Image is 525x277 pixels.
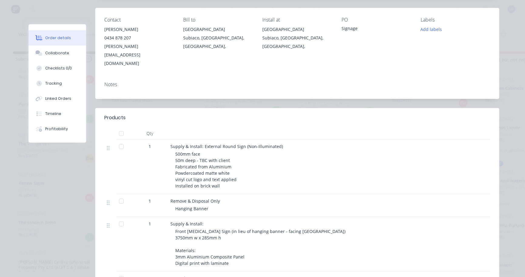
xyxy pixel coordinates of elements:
span: 1 [149,143,151,150]
div: Timeline [45,111,61,117]
div: Notes [104,82,490,87]
div: Order details [45,35,71,41]
div: [GEOGRAPHIC_DATA]Subiaco, [GEOGRAPHIC_DATA], [GEOGRAPHIC_DATA], [183,25,253,51]
button: Tracking [29,76,86,91]
div: [GEOGRAPHIC_DATA] [262,25,332,34]
div: Collaborate [45,50,69,56]
span: Front [MEDICAL_DATA] Sign (in lieu of hanging banner - facing [GEOGRAPHIC_DATA]) 3750mm w x 285mm... [175,228,345,266]
div: [GEOGRAPHIC_DATA] [183,25,253,34]
div: Subiaco, [GEOGRAPHIC_DATA], [GEOGRAPHIC_DATA], [262,34,332,51]
div: [PERSON_NAME] [104,25,174,34]
div: Subiaco, [GEOGRAPHIC_DATA], [GEOGRAPHIC_DATA], [183,34,253,51]
button: Checklists 0/0 [29,61,86,76]
div: PO [342,17,411,23]
span: 1 [149,221,151,227]
span: Supply & Install: External Round Sign (Non-Illuminated) [170,144,283,149]
div: Signage [342,25,411,34]
span: Remove & Disposal Only [170,198,220,204]
button: Collaborate [29,46,86,61]
div: [PERSON_NAME][EMAIL_ADDRESS][DOMAIN_NAME] [104,42,174,68]
span: Hanging Banner [175,206,208,211]
button: Linked Orders [29,91,86,106]
button: Timeline [29,106,86,121]
div: Checklists 0/0 [45,66,72,71]
div: Linked Orders [45,96,71,101]
div: Profitability [45,126,68,132]
div: 0434 878 207 [104,34,174,42]
div: Labels [421,17,490,23]
span: 1 [149,198,151,204]
button: Profitability [29,121,86,137]
div: Contact [104,17,174,23]
div: Install at [262,17,332,23]
div: Bill to [183,17,253,23]
div: Products [104,114,126,121]
span: Supply & Install: [170,221,204,227]
button: Add labels [417,25,445,33]
div: Qty [132,127,168,140]
span: 500mm face 50m deep - TBC with client Fabricated from Aluminium Powdercoated matte white vinyl cu... [175,151,237,189]
button: Order details [29,30,86,46]
div: [PERSON_NAME]0434 878 207[PERSON_NAME][EMAIL_ADDRESS][DOMAIN_NAME] [104,25,174,68]
div: Tracking [45,81,62,86]
div: [GEOGRAPHIC_DATA]Subiaco, [GEOGRAPHIC_DATA], [GEOGRAPHIC_DATA], [262,25,332,51]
